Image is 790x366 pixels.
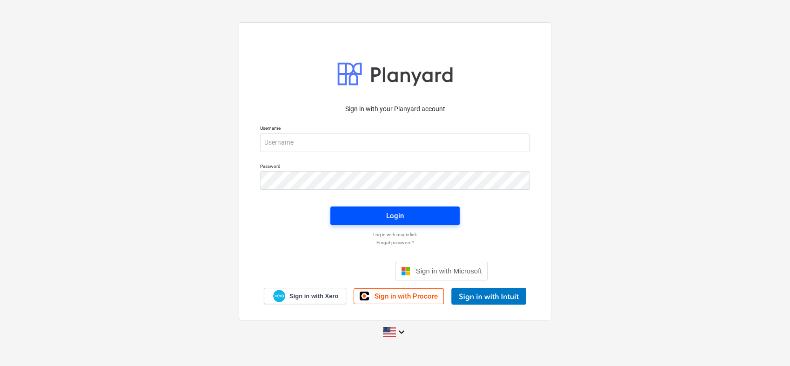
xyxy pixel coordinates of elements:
a: Log in with magic link [255,232,535,238]
img: Microsoft logo [401,266,410,276]
iframe: Sign in with Google Button [298,261,392,281]
span: Sign in with Microsoft [416,267,482,275]
p: Password [260,163,530,171]
a: Sign in with Xero [264,288,347,304]
span: Sign in with Xero [289,292,338,300]
a: Forgot password? [255,240,535,246]
span: Sign in with Procore [375,292,438,300]
p: Sign in with your Planyard account [260,104,530,114]
input: Username [260,133,530,152]
div: Login [386,210,404,222]
button: Login [330,206,460,225]
i: keyboard_arrow_down [396,326,407,338]
p: Username [260,125,530,133]
a: Sign in with Procore [354,288,444,304]
img: Xero logo [273,290,285,302]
